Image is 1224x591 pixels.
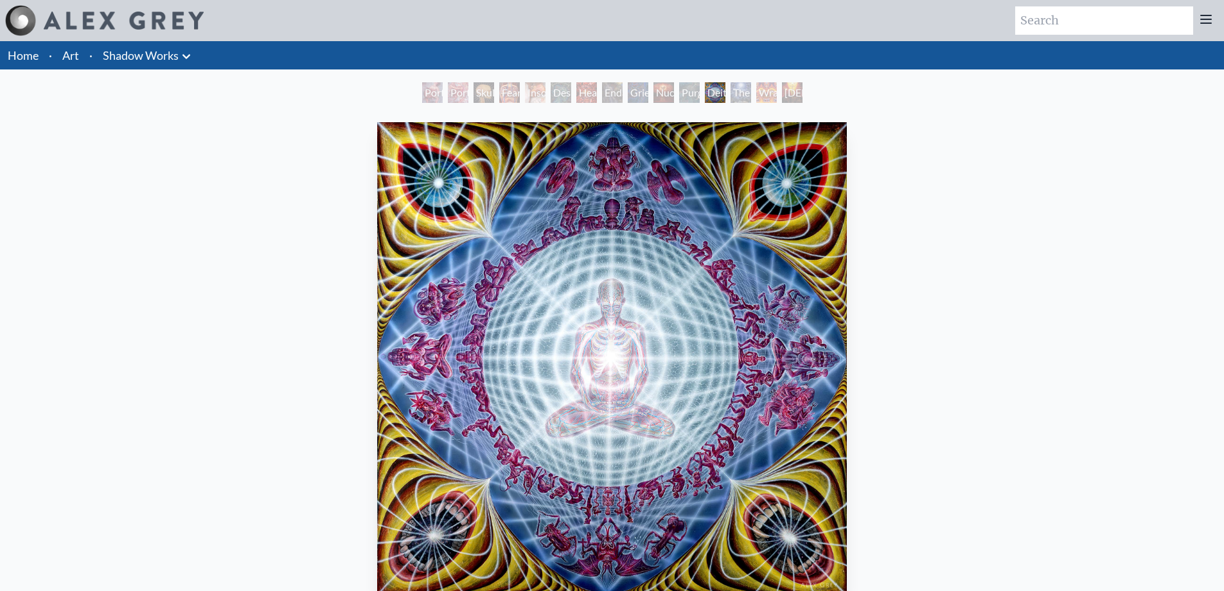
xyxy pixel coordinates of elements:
[1015,6,1193,35] input: Search
[62,46,79,64] a: Art
[474,82,494,103] div: Skull Fetus
[525,82,545,103] div: Insomnia
[551,82,571,103] div: Despair
[602,82,623,103] div: Endarkenment
[448,82,468,103] div: Portrait of an Artist 1
[8,48,39,62] a: Home
[756,82,777,103] div: Wrathful Deity
[576,82,597,103] div: Headache
[84,41,98,69] li: ·
[782,82,803,103] div: [DEMOGRAPHIC_DATA] & the Two Thieves
[679,82,700,103] div: Purging
[422,82,443,103] div: Portrait of an Artist 2
[705,82,725,103] div: Deities & Demons Drinking from the Milky Pool
[628,82,648,103] div: Grieving
[44,41,57,69] li: ·
[103,46,179,64] a: Shadow Works
[731,82,751,103] div: The Soul Finds It's Way
[499,82,520,103] div: Fear
[653,82,674,103] div: Nuclear Crucifixion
